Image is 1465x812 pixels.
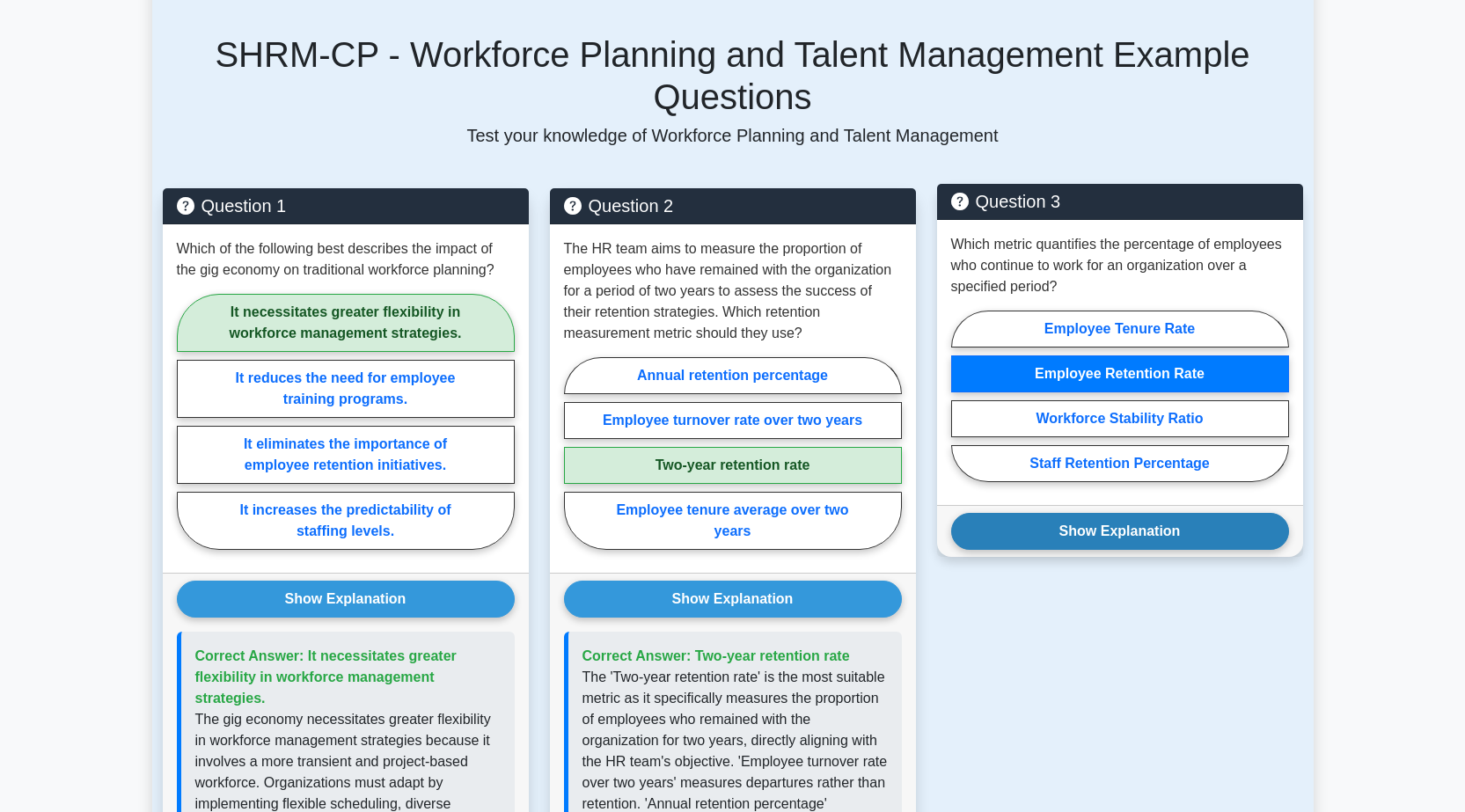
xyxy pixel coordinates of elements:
[177,195,515,216] h5: Question 1
[951,355,1289,392] label: Employee Retention Rate
[951,234,1289,297] p: Which metric quantifies the percentage of employees who continue to work for an organization over...
[564,447,902,484] label: Two-year retention rate
[564,402,902,439] label: Employee turnover rate over two years
[564,195,902,216] h5: Question 2
[564,581,902,618] button: Show Explanation
[951,400,1289,437] label: Workforce Stability Ratio
[177,238,515,281] p: Which of the following best describes the impact of the gig economy on traditional workforce plan...
[951,191,1289,212] h5: Question 3
[951,311,1289,347] label: Employee Tenure Rate
[163,125,1303,146] p: Test your knowledge of Workforce Planning and Talent Management
[564,238,902,344] p: The HR team aims to measure the proportion of employees who have remained with the organization f...
[582,648,850,663] span: Correct Answer: Two-year retention rate
[177,492,515,550] label: It increases the predictability of staffing levels.
[177,581,515,618] button: Show Explanation
[195,648,457,706] span: Correct Answer: It necessitates greater flexibility in workforce management strategies.
[177,426,515,484] label: It eliminates the importance of employee retention initiatives.
[163,33,1303,118] h5: SHRM-CP - Workforce Planning and Talent Management Example Questions
[177,360,515,418] label: It reduces the need for employee training programs.
[951,445,1289,482] label: Staff Retention Percentage
[564,492,902,550] label: Employee tenure average over two years
[564,357,902,394] label: Annual retention percentage
[177,294,515,352] label: It necessitates greater flexibility in workforce management strategies.
[951,513,1289,550] button: Show Explanation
